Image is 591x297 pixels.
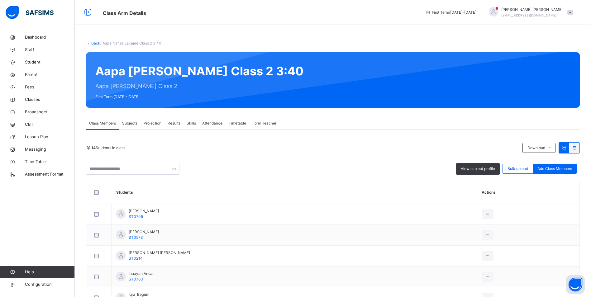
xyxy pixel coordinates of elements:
span: Lesson Plan [25,134,75,140]
span: [PERSON_NAME] [PERSON_NAME] [501,7,563,12]
span: Dashboard [25,34,75,40]
span: Skills [187,120,196,126]
span: Assessment Format [25,171,75,177]
span: Bulk upload [508,166,528,172]
span: [PERSON_NAME] [129,208,159,214]
b: 14 [91,145,96,150]
span: Help [25,269,74,275]
span: Broadsheet [25,109,75,115]
span: Inaayah Ansar [129,271,154,276]
img: safsims [6,6,54,19]
button: Open asap [566,275,585,294]
span: Staff [25,47,75,53]
span: Students in class [91,145,125,151]
span: Add Class Members [537,166,572,172]
span: Class Members [89,120,116,126]
span: Messaging [25,146,75,153]
span: Fees [25,84,75,90]
span: Attendance [202,120,222,126]
span: Class Arm Details [103,10,146,16]
span: Time Table [25,159,75,165]
div: AbdulazizRavat [483,7,576,18]
span: CBT [25,121,75,128]
span: Download [527,145,545,151]
span: / Aapa Nafisa Eskajee Class 2 3:40 . [100,41,163,45]
span: View subject profile [461,166,495,172]
span: Parent [25,72,75,78]
span: ST0573 [129,235,143,240]
span: [PERSON_NAME] [129,229,159,235]
a: Back [91,41,100,45]
span: Configuration [25,281,74,288]
span: Timetable [229,120,246,126]
span: Form Teacher [252,120,276,126]
span: Student [25,59,75,65]
span: Subjects [122,120,137,126]
span: ST0705 [129,214,143,219]
span: Results [168,120,180,126]
span: ST0214 [129,256,143,261]
span: session/term information [426,10,476,15]
span: [EMAIL_ADDRESS][DOMAIN_NAME] [501,13,556,17]
span: Projection [144,120,161,126]
span: ST0763 [129,277,143,281]
th: Students [112,181,477,204]
th: Actions [477,181,579,204]
span: Classes [25,97,75,103]
span: [PERSON_NAME] [PERSON_NAME] [129,250,190,256]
